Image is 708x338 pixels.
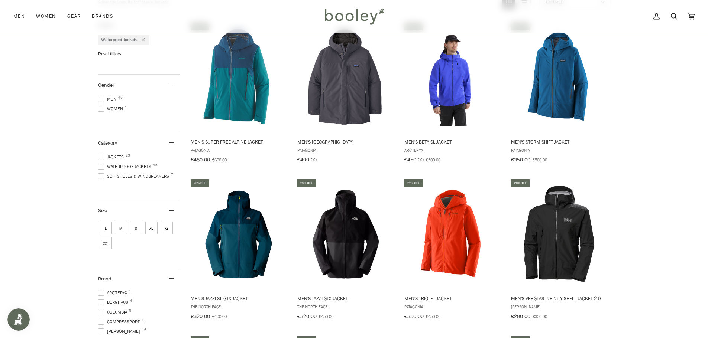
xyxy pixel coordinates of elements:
[98,173,171,180] span: Softshells & Windbreakers
[161,222,173,234] span: Size: XS
[137,37,145,43] div: Remove filter: Waterproof Jackets
[319,313,333,319] span: €450.00
[533,157,547,163] span: €500.00
[403,185,502,283] img: Patagonia Men's Triolet Jacket Pollinator Orange - Booley Galway
[403,22,502,165] a: Men's Beta SL Jacket
[426,157,440,163] span: €500.00
[36,13,56,20] span: Women
[92,13,113,20] span: Brands
[511,156,530,163] span: €350.00
[153,163,158,167] span: 45
[98,140,117,147] span: Category
[426,313,440,319] span: €450.00
[191,138,287,145] span: Men's Super Free Alpine Jacket
[190,185,288,283] img: The North Face Men's Jazzi 3L GTX Jacket Midnight Petrol / Mallard Blue - Booley Galway
[511,147,607,153] span: Patagonia
[98,275,111,282] span: Brand
[511,295,607,302] span: Men's Verglas Infinity Shell Jacket 2.0
[404,138,501,145] span: Men's Beta SL Jacket
[296,178,395,322] a: Men's Jazzi GTX Jacket
[115,222,127,234] span: Size: M
[191,179,209,187] div: 20% off
[191,313,210,320] span: €320.00
[98,96,119,102] span: Men
[7,308,30,331] iframe: Button to open loyalty program pop-up
[98,318,142,325] span: COMPRESSPORT
[171,173,173,177] span: 7
[511,303,607,310] span: [PERSON_NAME]
[98,309,129,315] span: Columbia
[190,28,288,126] img: Patagonia Men's Super Free Alpine Jacket - Booley Galway
[98,82,114,89] span: Gender
[533,313,547,319] span: €350.00
[126,154,130,157] span: 23
[142,318,144,322] span: 1
[100,237,112,249] span: Size: XXL
[191,303,287,310] span: The North Face
[511,313,530,320] span: €280.00
[98,105,125,112] span: Women
[98,51,121,57] span: Reset filters
[118,96,123,99] span: 45
[98,299,130,306] span: Berghaus
[510,22,608,165] a: Men's Storm Shift Jacket
[297,313,317,320] span: €320.00
[98,154,126,160] span: Jackets
[212,157,227,163] span: €600.00
[191,295,287,302] span: Men's Jazzi 3L GTX Jacket
[404,147,501,153] span: Arc'teryx
[100,222,112,234] span: Size: L
[321,6,387,27] img: Booley
[212,313,227,319] span: €400.00
[125,105,127,109] span: 1
[190,178,288,322] a: Men's Jazzi 3L GTX Jacket
[511,179,530,187] div: 20% off
[296,28,395,126] img: Patagonia Men's Windshadow Parka Forge Grey - Booley Galway
[297,147,394,153] span: Patagonia
[101,37,137,43] span: Waterproof Jackets
[190,22,288,165] a: Men's Super Free Alpine Jacket
[13,13,25,20] span: Men
[130,299,132,303] span: 1
[297,295,394,302] span: Men's Jazzi GTX Jacket
[191,147,287,153] span: Patagonia
[67,13,81,20] span: Gear
[129,309,131,312] span: 6
[98,289,129,296] span: Arc'teryx
[296,185,395,283] img: The North Face Men's Jazzi Gore-Tex Jacket Asphalt Grey / TNF Black - Booley Galway
[510,178,608,322] a: Men's Verglas Infinity Shell Jacket 2.0
[98,51,180,57] li: Reset filters
[296,22,395,165] a: Men's Windshadow Parka
[98,328,142,335] span: [PERSON_NAME]
[404,179,423,187] div: 22% off
[142,328,146,332] span: 16
[404,295,501,302] span: Men's Triolet Jacket
[130,222,142,234] span: Size: S
[404,156,424,163] span: €450.00
[510,185,608,283] img: Helly Hansen Men's Verglas Infinity Shell Jacket 2.0 Black - Booley Galway
[511,138,607,145] span: Men's Storm Shift Jacket
[129,289,131,293] span: 1
[510,28,608,126] img: Patagonia Men's Storm Shift Jacket Endless Blue - Booley Galway
[98,207,107,214] span: Size
[404,313,424,320] span: €350.00
[297,303,394,310] span: The North Face
[297,156,317,163] span: €400.00
[191,156,210,163] span: €480.00
[404,303,501,310] span: Patagonia
[403,178,502,322] a: Men's Triolet Jacket
[297,138,394,145] span: Men's [GEOGRAPHIC_DATA]
[297,179,316,187] div: 29% off
[145,222,158,234] span: Size: XL
[98,163,153,170] span: Waterproof Jackets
